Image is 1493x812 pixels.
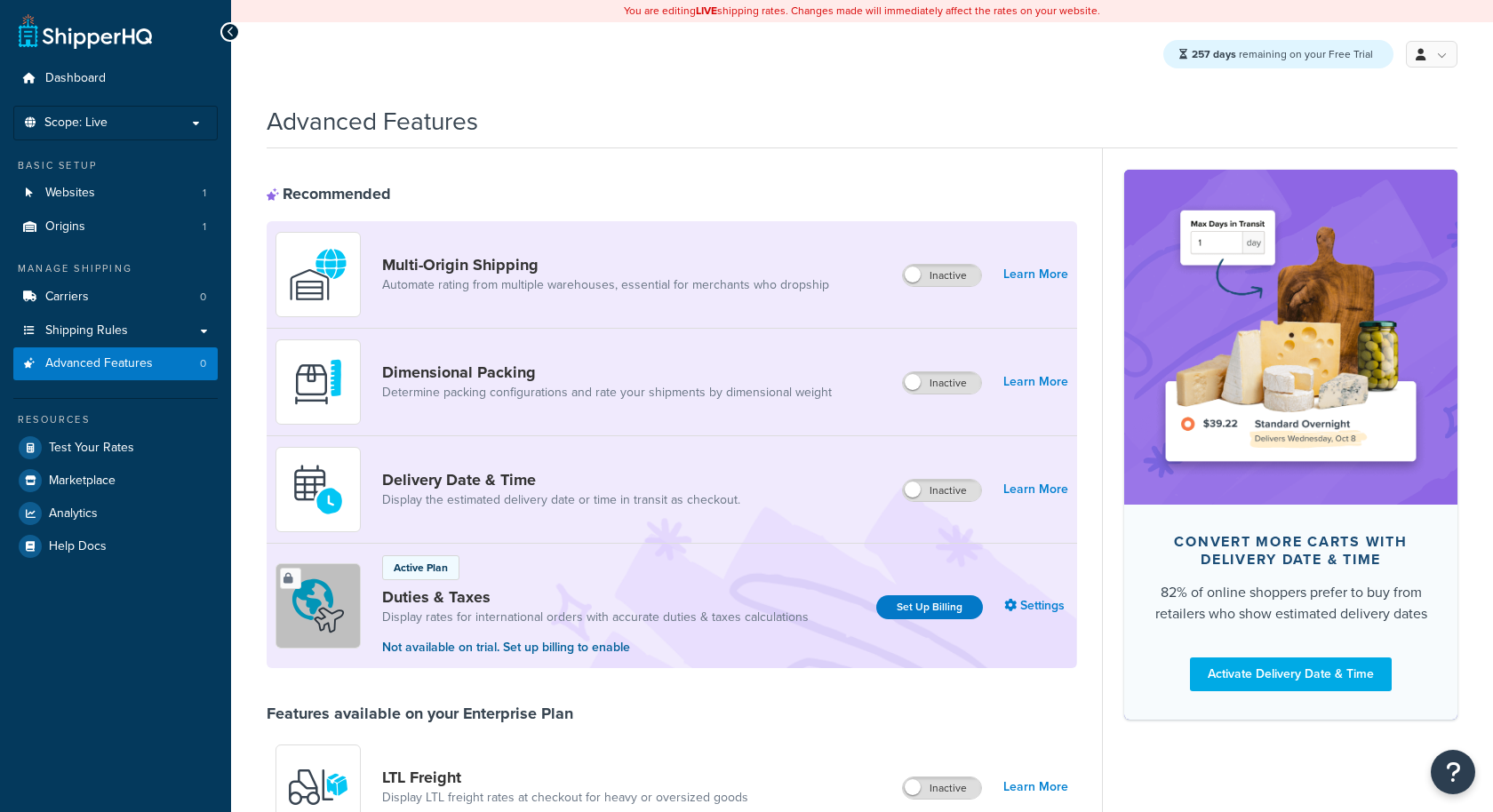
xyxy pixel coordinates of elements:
[13,261,218,276] div: Manage Shipping
[13,412,218,427] div: Resources
[1003,775,1068,800] a: Learn More
[13,281,218,314] li: Carriers
[382,491,740,509] a: Display the estimated delivery date or time in transit as checkout.
[1003,370,1068,394] a: Learn More
[1153,533,1429,569] div: Convert more carts with delivery date & time
[13,62,218,95] a: Dashboard
[267,184,391,203] div: Recommended
[1153,582,1429,625] div: 82% of online shoppers prefer to buy from retailers who show estimated delivery dates
[1192,46,1236,62] strong: 257 days
[382,470,740,490] a: Delivery Date & Time
[382,276,829,294] a: Automate rating from multiple warehouses, essential for merchants who dropship
[49,539,107,554] span: Help Docs
[1431,750,1475,794] button: Open Resource Center
[13,177,218,210] a: Websites1
[45,356,153,371] span: Advanced Features
[13,314,218,347] a: Shipping Rules
[49,474,116,489] span: Marketplace
[267,104,478,139] h1: Advanced Features
[1190,657,1392,691] a: Activate Delivery Date & Time
[200,290,206,305] span: 0
[45,323,128,338] span: Shipping Rules
[1192,46,1373,62] span: remaining on your Free Trial
[1004,593,1068,618] a: Settings
[45,290,89,305] span: Carriers
[696,3,717,19] b: LIVE
[13,177,218,210] li: Websites
[1151,196,1431,477] img: feature-image-ddt-36eae7f7280da8017bfb280eaccd9c446f90b1fe08728e4019434db127062ab4.png
[13,530,218,562] a: Help Docs
[13,498,218,529] a: Analytics
[382,789,748,807] a: Display LTL freight rates at checkout for heavy or oversized goods
[13,211,218,243] a: Origins1
[44,115,108,131] span: Scope: Live
[394,560,448,576] p: Active Plan
[903,372,981,394] label: Inactive
[13,347,218,380] a: Advanced Features0
[13,158,218,173] div: Basic Setup
[382,587,809,607] a: Duties & Taxes
[13,281,218,314] a: Carriers0
[49,441,134,456] span: Test Your Rates
[203,219,206,235] span: 1
[903,777,981,799] label: Inactive
[49,506,98,521] span: Analytics
[200,356,206,371] span: 0
[267,704,573,723] div: Features available on your Enterprise Plan
[382,638,809,657] p: Not available on trial. Set up billing to enable
[382,255,829,275] a: Multi-Origin Shipping
[903,265,981,286] label: Inactive
[876,595,983,619] a: Set Up Billing
[45,186,95,201] span: Websites
[287,458,349,521] img: gfkeb5ejjkALwAAAABJRU5ErkJggg==
[1003,477,1068,502] a: Learn More
[1003,262,1068,287] a: Learn More
[13,465,218,497] a: Marketplace
[45,71,106,86] span: Dashboard
[287,351,349,413] img: DTVBYsAAAAAASUVORK5CYII=
[13,211,218,243] li: Origins
[203,186,206,201] span: 1
[382,362,832,382] a: Dimensional Packing
[903,480,981,501] label: Inactive
[287,243,349,306] img: WatD5o0RtDAAAAAElFTkSuQmCC
[382,768,748,787] a: LTL Freight
[45,219,85,235] span: Origins
[382,609,809,626] a: Display rates for international orders with accurate duties & taxes calculations
[382,384,832,402] a: Determine packing configurations and rate your shipments by dimensional weight
[13,432,218,464] a: Test Your Rates
[13,347,218,380] li: Advanced Features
